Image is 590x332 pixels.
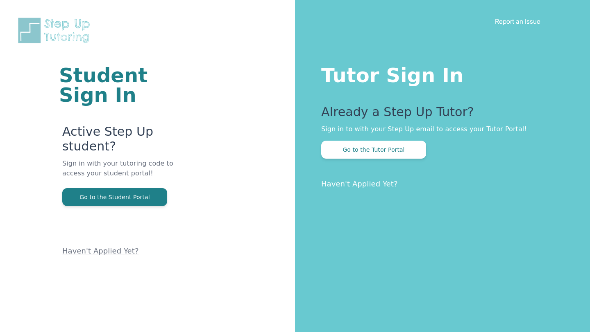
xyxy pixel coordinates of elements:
[62,247,139,255] a: Haven't Applied Yet?
[321,146,426,153] a: Go to the Tutor Portal
[59,65,197,105] h1: Student Sign In
[16,16,95,45] img: Step Up Tutoring horizontal logo
[495,17,540,25] a: Report an Issue
[321,124,557,134] p: Sign in to with your Step Up email to access your Tutor Portal!
[62,159,197,188] p: Sign in with your tutoring code to access your student portal!
[62,188,167,206] button: Go to the Student Portal
[321,179,398,188] a: Haven't Applied Yet?
[321,62,557,85] h1: Tutor Sign In
[321,105,557,124] p: Already a Step Up Tutor?
[62,124,197,159] p: Active Step Up student?
[321,141,426,159] button: Go to the Tutor Portal
[62,193,167,201] a: Go to the Student Portal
